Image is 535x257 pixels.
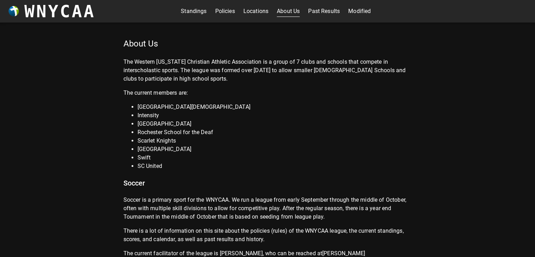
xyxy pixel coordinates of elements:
[123,177,412,189] p: Soccer
[308,6,340,17] a: Past Results
[123,89,412,97] p: The current members are:
[123,196,412,221] p: Soccer is a primary sport for the WNYCAA. We run a league from early September through the middle...
[138,103,412,111] li: [GEOGRAPHIC_DATA][DEMOGRAPHIC_DATA]
[138,153,412,162] li: Swift
[123,38,412,49] p: About Us
[138,137,412,145] li: Scarlet Knights
[138,128,412,137] li: Rochester School for the Deaf
[243,6,268,17] a: Locations
[138,145,412,153] li: [GEOGRAPHIC_DATA]
[138,120,412,128] li: [GEOGRAPHIC_DATA]
[138,111,412,120] li: Intensity
[24,1,95,21] h3: WNYCAA
[138,162,412,170] li: SC United
[348,6,371,17] a: Modified
[215,6,235,17] a: Policies
[123,58,412,83] p: The Western [US_STATE] Christian Athletic Association is a group of 7 clubs and schools that comp...
[123,227,412,244] p: There is a lot of information on this site about the policies (rules) of the WNYCAA league, the c...
[8,6,19,17] img: wnycaaBall.png
[277,6,300,17] a: About Us
[181,6,206,17] a: Standings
